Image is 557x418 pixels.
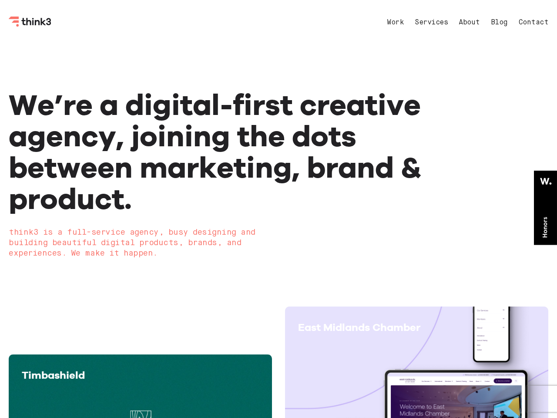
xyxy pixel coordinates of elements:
[9,89,440,214] h1: We’re a digital-first creative agency, joining the dots between marketing, brand & product.
[9,20,52,28] a: Think3 Logo
[459,19,480,26] a: About
[9,227,440,259] h2: think3 is a full-service agency, busy designing and building beautiful digital products, brands, ...
[387,19,404,26] a: Work
[491,19,508,26] a: Blog
[22,369,85,381] span: Timbashield
[298,321,420,334] span: East Midlands Chamber
[519,19,549,26] a: Contact
[415,19,448,26] a: Services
